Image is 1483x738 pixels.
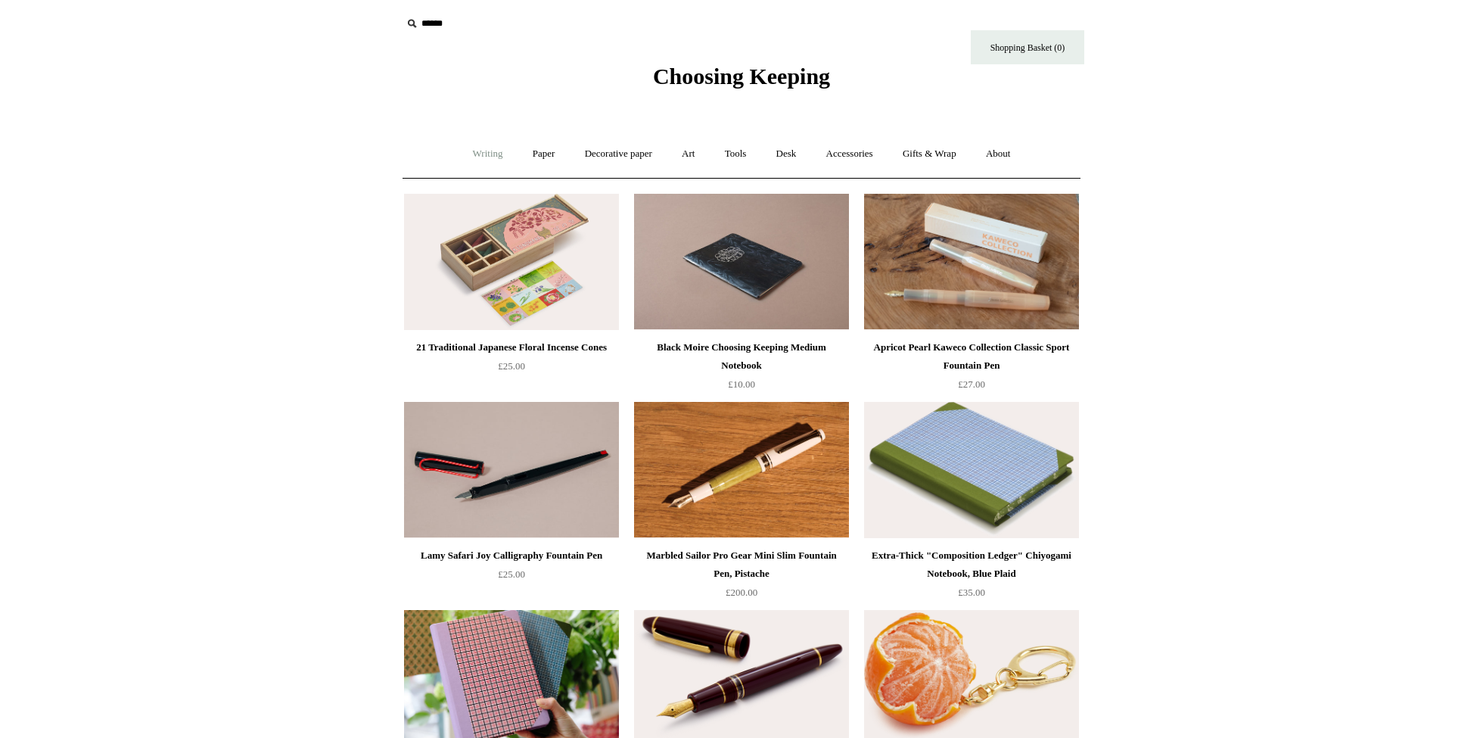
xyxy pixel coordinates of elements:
img: Apricot Pearl Kaweco Collection Classic Sport Fountain Pen [864,194,1079,330]
img: Lamy Safari Joy Calligraphy Fountain Pen [404,402,619,538]
a: Marbled Sailor Pro Gear Mini Slim Fountain Pen, Pistache Marbled Sailor Pro Gear Mini Slim Founta... [634,402,849,538]
a: About [972,134,1024,174]
span: £10.00 [728,378,755,390]
img: Extra-Thick "Composition Ledger" Chiyogami Notebook, Blue Plaid [864,402,1079,538]
a: Choosing Keeping [653,76,830,86]
a: 21 Traditional Japanese Floral Incense Cones £25.00 [404,338,619,400]
a: Art [668,134,708,174]
span: Choosing Keeping [653,64,830,89]
a: Marbled Sailor Pro Gear Mini Slim Fountain Pen, Pistache £200.00 [634,546,849,609]
a: Black Moire Choosing Keeping Medium Notebook Black Moire Choosing Keeping Medium Notebook [634,194,849,330]
a: Lamy Safari Joy Calligraphy Fountain Pen £25.00 [404,546,619,609]
a: Shopping Basket (0) [971,30,1084,64]
img: 21 Traditional Japanese Floral Incense Cones [404,194,619,330]
span: £35.00 [958,587,985,598]
div: Lamy Safari Joy Calligraphy Fountain Pen [408,546,615,565]
div: Apricot Pearl Kaweco Collection Classic Sport Fountain Pen [868,338,1075,375]
a: Apricot Pearl Kaweco Collection Classic Sport Fountain Pen £27.00 [864,338,1079,400]
div: Extra-Thick "Composition Ledger" Chiyogami Notebook, Blue Plaid [868,546,1075,583]
a: Black Moire Choosing Keeping Medium Notebook £10.00 [634,338,849,400]
a: Paper [519,134,569,174]
a: Tools [711,134,760,174]
a: Accessories [813,134,887,174]
a: Gifts & Wrap [889,134,970,174]
img: Marbled Sailor Pro Gear Mini Slim Fountain Pen, Pistache [634,402,849,538]
img: Black Moire Choosing Keeping Medium Notebook [634,194,849,330]
span: £27.00 [958,378,985,390]
div: 21 Traditional Japanese Floral Incense Cones [408,338,615,357]
a: Apricot Pearl Kaweco Collection Classic Sport Fountain Pen Apricot Pearl Kaweco Collection Classi... [864,194,1079,330]
span: £25.00 [498,360,525,372]
a: Writing [459,134,517,174]
a: Lamy Safari Joy Calligraphy Fountain Pen Lamy Safari Joy Calligraphy Fountain Pen [404,402,619,538]
div: Black Moire Choosing Keeping Medium Notebook [638,338,845,375]
a: Extra-Thick "Composition Ledger" Chiyogami Notebook, Blue Plaid £35.00 [864,546,1079,609]
a: 21 Traditional Japanese Floral Incense Cones 21 Traditional Japanese Floral Incense Cones [404,194,619,330]
a: Decorative paper [571,134,666,174]
a: Extra-Thick "Composition Ledger" Chiyogami Notebook, Blue Plaid Extra-Thick "Composition Ledger" ... [864,402,1079,538]
span: £200.00 [726,587,757,598]
div: Marbled Sailor Pro Gear Mini Slim Fountain Pen, Pistache [638,546,845,583]
span: £25.00 [498,568,525,580]
a: Desk [763,134,810,174]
